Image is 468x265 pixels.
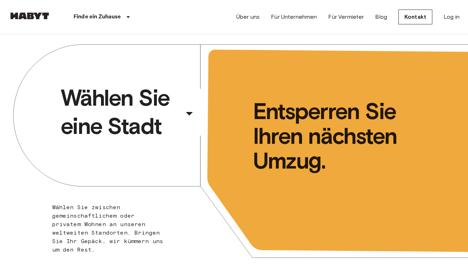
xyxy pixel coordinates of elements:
[52,204,164,253] span: Wählen Sie zwischen gemeinschaftlichem oder privatem Wohnen an unseren weltweiten Standorten. Bri...
[61,84,181,140] span: Wählen Sie eine Stadt
[271,13,317,21] a: Für Unternehmen
[375,13,387,21] a: Blog
[253,99,440,173] span: Entsperren Sie Ihren nächsten Umzug.
[328,13,364,21] a: Für Vermieter
[444,13,460,21] a: Log in
[58,82,201,142] button: Wählen Sie eine Stadt
[398,10,432,24] a: Kontakt
[8,12,51,19] img: Habyt
[73,13,121,21] p: Finde ein Zuhause
[236,13,260,21] a: Über uns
